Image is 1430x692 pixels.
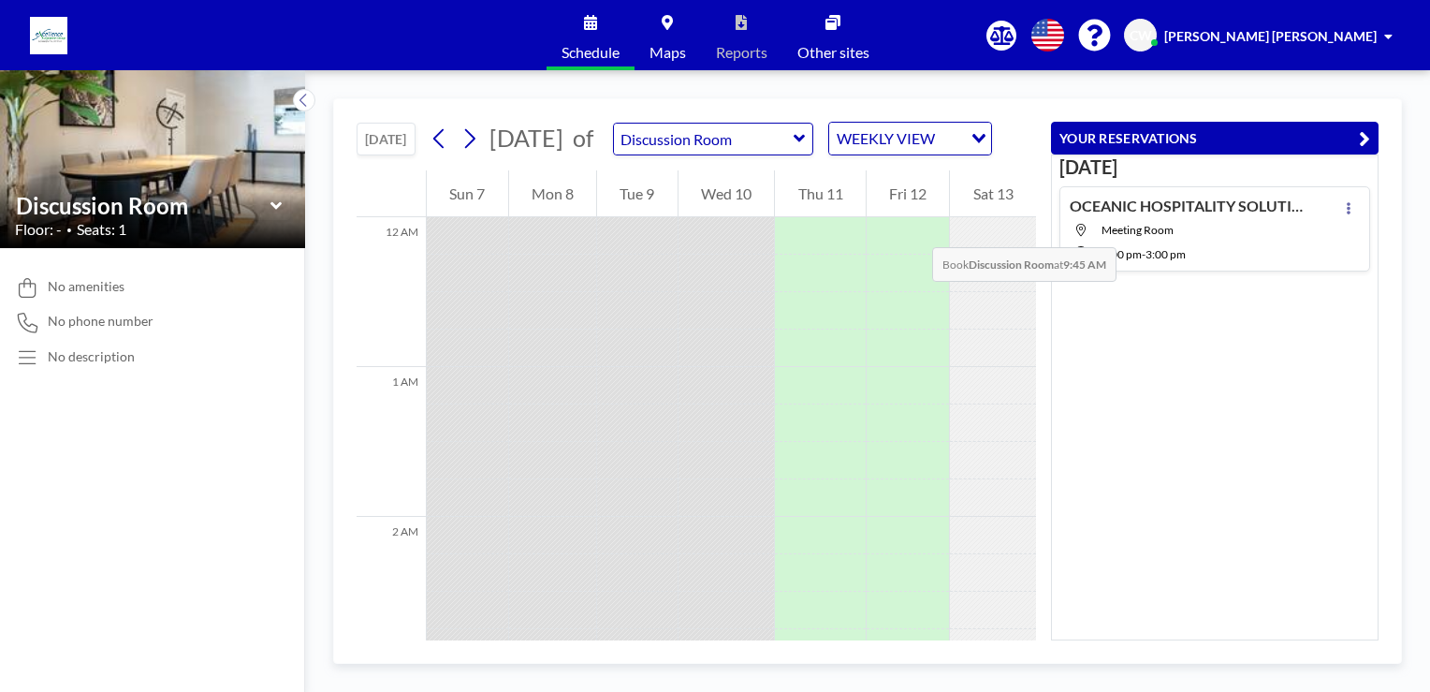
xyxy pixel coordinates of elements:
[679,170,775,217] div: Wed 10
[597,170,678,217] div: Tue 9
[950,170,1036,217] div: Sat 13
[1102,247,1142,261] span: 2:00 PM
[1142,247,1145,261] span: -
[357,367,426,517] div: 1 AM
[833,126,939,151] span: WEEKLY VIEW
[30,17,67,54] img: organization-logo
[77,220,126,239] span: Seats: 1
[562,45,620,60] span: Schedule
[1070,197,1304,215] h4: OCEANIC HOSPITALITY SOLUTIONS PTE. LTD. - BODM
[357,123,416,155] button: [DATE]
[15,220,62,239] span: Floor: -
[48,348,135,365] div: No description
[614,124,794,155] input: Discussion Room
[489,124,563,152] span: [DATE]
[867,170,950,217] div: Fri 12
[427,170,508,217] div: Sun 7
[66,224,72,236] span: •
[357,217,426,367] div: 12 AM
[1164,28,1377,44] span: [PERSON_NAME] [PERSON_NAME]
[716,45,767,60] span: Reports
[1059,155,1370,179] h3: [DATE]
[48,313,153,330] span: No phone number
[941,126,960,151] input: Search for option
[797,45,869,60] span: Other sites
[48,278,124,295] span: No amenities
[1145,247,1186,261] span: 3:00 PM
[775,170,866,217] div: Thu 11
[969,258,1054,272] b: Discussion Room
[829,123,991,155] div: Search for option
[16,192,270,219] input: Discussion Room
[573,124,593,153] span: of
[357,517,426,667] div: 2 AM
[1102,223,1174,237] span: Meeting Room
[1051,122,1379,155] button: YOUR RESERVATIONS
[1063,258,1106,272] b: 9:45 AM
[509,170,597,217] div: Mon 8
[649,45,686,60] span: Maps
[932,247,1116,282] span: Book at
[1130,27,1152,44] span: CW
